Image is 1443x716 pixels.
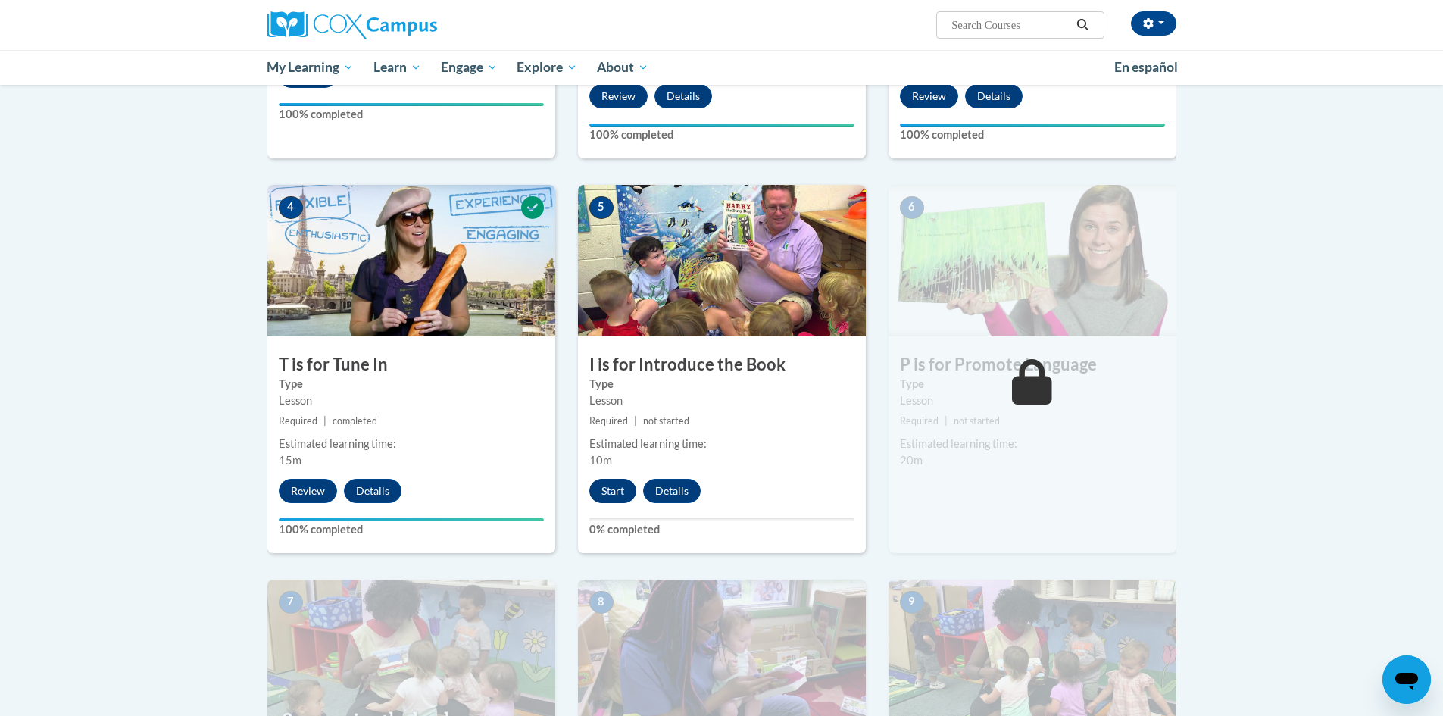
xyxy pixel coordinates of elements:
[279,518,544,521] div: Your progress
[344,479,401,503] button: Details
[965,84,1023,108] button: Details
[1104,52,1188,83] a: En español
[889,353,1176,377] h3: P is for Promote Language
[900,591,924,614] span: 9
[589,124,854,127] div: Your progress
[323,415,326,427] span: |
[950,16,1071,34] input: Search Courses
[589,415,628,427] span: Required
[279,591,303,614] span: 7
[1114,59,1178,75] span: En español
[589,376,854,392] label: Type
[589,127,854,143] label: 100% completed
[333,415,377,427] span: completed
[364,50,431,85] a: Learn
[900,392,1165,409] div: Lesson
[889,185,1176,336] img: Course Image
[279,196,303,219] span: 4
[589,479,636,503] button: Start
[578,185,866,336] img: Course Image
[245,50,1199,85] div: Main menu
[441,58,498,77] span: Engage
[643,479,701,503] button: Details
[589,84,648,108] button: Review
[589,521,854,538] label: 0% completed
[507,50,587,85] a: Explore
[258,50,364,85] a: My Learning
[900,415,939,427] span: Required
[279,392,544,409] div: Lesson
[654,84,712,108] button: Details
[279,106,544,123] label: 100% completed
[267,11,555,39] a: Cox Campus
[945,415,948,427] span: |
[589,196,614,219] span: 5
[517,58,577,77] span: Explore
[267,353,555,377] h3: T is for Tune In
[279,479,337,503] button: Review
[900,454,923,467] span: 20m
[643,415,689,427] span: not started
[587,50,658,85] a: About
[900,127,1165,143] label: 100% completed
[279,103,544,106] div: Your progress
[589,454,612,467] span: 10m
[279,454,301,467] span: 15m
[373,58,421,77] span: Learn
[1131,11,1176,36] button: Account Settings
[279,415,317,427] span: Required
[589,591,614,614] span: 8
[589,392,854,409] div: Lesson
[431,50,508,85] a: Engage
[1382,655,1431,704] iframe: Button to launch messaging window
[279,436,544,452] div: Estimated learning time:
[267,11,437,39] img: Cox Campus
[279,521,544,538] label: 100% completed
[900,84,958,108] button: Review
[578,353,866,377] h3: I is for Introduce the Book
[267,58,354,77] span: My Learning
[900,124,1165,127] div: Your progress
[267,185,555,336] img: Course Image
[634,415,637,427] span: |
[900,436,1165,452] div: Estimated learning time:
[589,436,854,452] div: Estimated learning time:
[1071,16,1094,34] button: Search
[900,376,1165,392] label: Type
[597,58,648,77] span: About
[954,415,1000,427] span: not started
[279,376,544,392] label: Type
[900,196,924,219] span: 6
